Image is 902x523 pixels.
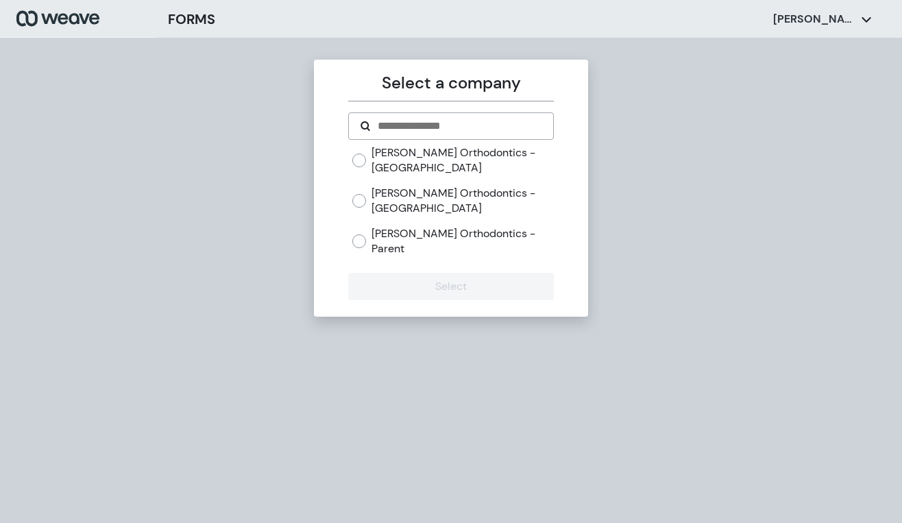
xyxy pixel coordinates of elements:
[371,226,553,256] label: [PERSON_NAME] Orthodontics - Parent
[376,118,541,134] input: Search
[348,71,553,95] p: Select a company
[371,186,553,215] label: [PERSON_NAME] Orthodontics - [GEOGRAPHIC_DATA]
[168,9,215,29] h3: FORMS
[348,273,553,300] button: Select
[773,12,855,27] p: [PERSON_NAME]
[371,145,553,175] label: [PERSON_NAME] Orthodontics - [GEOGRAPHIC_DATA]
